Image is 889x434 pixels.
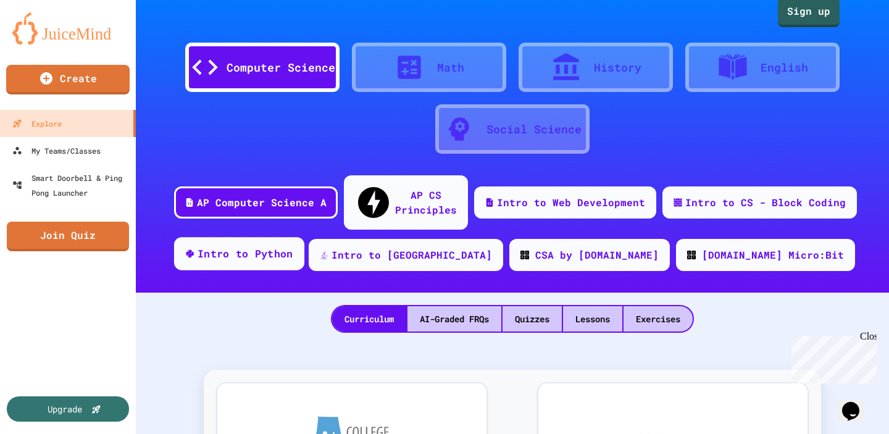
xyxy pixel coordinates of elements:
[520,251,529,259] img: CODE_logo_RGB.png
[12,116,62,131] div: Explore
[332,248,492,262] div: Intro to [GEOGRAPHIC_DATA]
[594,59,641,76] div: History
[332,306,406,332] div: Curriculum
[395,188,457,217] div: AP CS Principles
[503,306,562,332] div: Quizzes
[198,246,293,262] div: Intro to Python
[12,143,101,158] div: My Teams/Classes
[685,195,846,210] div: Intro to CS - Block Coding
[7,222,129,251] a: Join Quiz
[761,59,808,76] div: English
[437,59,464,76] div: Math
[12,12,123,44] img: logo-orange.svg
[6,65,130,94] a: Create
[497,195,645,210] div: Intro to Web Development
[535,248,659,262] div: CSA by [DOMAIN_NAME]
[837,385,877,422] iframe: chat widget
[563,306,622,332] div: Lessons
[687,251,696,259] img: CODE_logo_RGB.png
[12,170,131,200] div: Smart Doorbell & Ping Pong Launcher
[227,59,335,76] div: Computer Science
[5,5,85,78] div: Chat with us now!Close
[48,403,82,415] div: Upgrade
[407,306,501,332] div: AI-Graded FRQs
[624,306,693,332] div: Exercises
[197,195,327,210] div: AP Computer Science A
[702,248,844,262] div: [DOMAIN_NAME] Micro:Bit
[787,331,877,383] iframe: chat widget
[486,121,582,138] div: Social Science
